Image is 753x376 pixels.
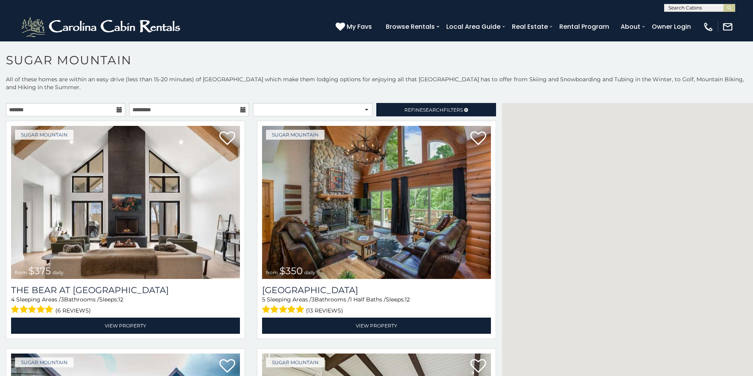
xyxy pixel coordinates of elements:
a: Browse Rentals [382,20,439,34]
span: daily [304,269,315,275]
h3: Grouse Moor Lodge [262,285,491,296]
a: RefineSearchFilters [376,103,496,116]
div: Sleeping Areas / Bathrooms / Sleeps: [11,296,240,316]
span: from [15,269,27,275]
span: 3 [311,296,315,303]
span: 5 [262,296,265,303]
a: The Bear At Sugar Mountain from $375 daily [11,126,240,279]
span: 4 [11,296,15,303]
a: Grouse Moor Lodge from $350 daily [262,126,491,279]
span: My Favs [347,22,372,32]
h3: The Bear At Sugar Mountain [11,285,240,296]
a: View Property [262,318,491,334]
a: [GEOGRAPHIC_DATA] [262,285,491,296]
span: daily [53,269,64,275]
a: Local Area Guide [442,20,504,34]
img: mail-regular-white.png [722,21,733,32]
span: (6 reviews) [55,305,91,316]
a: Sugar Mountain [15,357,74,367]
a: Add to favorites [219,358,235,375]
img: phone-regular-white.png [703,21,714,32]
a: Real Estate [508,20,552,34]
span: Search [423,107,443,113]
a: Sugar Mountain [15,130,74,140]
span: 1 Half Baths / [350,296,386,303]
img: White-1-2.png [20,15,184,39]
a: Add to favorites [470,358,486,375]
a: Sugar Mountain [266,357,325,367]
span: Refine Filters [404,107,463,113]
a: About [617,20,644,34]
img: Grouse Moor Lodge [262,126,491,279]
span: $350 [279,265,303,277]
span: from [266,269,278,275]
a: Add to favorites [470,131,486,147]
span: 12 [118,296,123,303]
img: The Bear At Sugar Mountain [11,126,240,279]
span: 3 [61,296,64,303]
a: The Bear At [GEOGRAPHIC_DATA] [11,285,240,296]
div: Sleeping Areas / Bathrooms / Sleeps: [262,296,491,316]
a: View Property [11,318,240,334]
a: Add to favorites [219,131,235,147]
a: My Favs [336,22,374,32]
a: Owner Login [648,20,695,34]
span: $375 [28,265,51,277]
a: Rental Program [555,20,613,34]
a: Sugar Mountain [266,130,325,140]
span: (13 reviews) [306,305,343,316]
span: 12 [405,296,410,303]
